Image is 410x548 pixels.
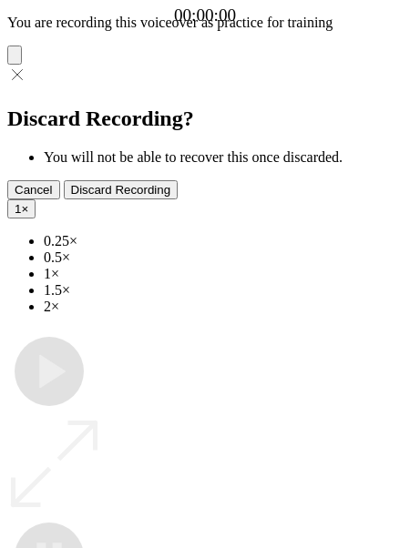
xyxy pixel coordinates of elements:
button: Cancel [7,180,60,199]
li: 0.5× [44,249,403,266]
li: 0.25× [44,233,403,249]
h2: Discard Recording? [7,107,403,131]
span: 1 [15,202,21,216]
li: You will not be able to recover this once discarded. [44,149,403,166]
li: 2× [44,299,403,315]
button: Discard Recording [64,180,179,199]
li: 1× [44,266,403,282]
a: 00:00:00 [174,5,236,25]
li: 1.5× [44,282,403,299]
p: You are recording this voiceover as practice for training [7,15,403,31]
button: 1× [7,199,36,218]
